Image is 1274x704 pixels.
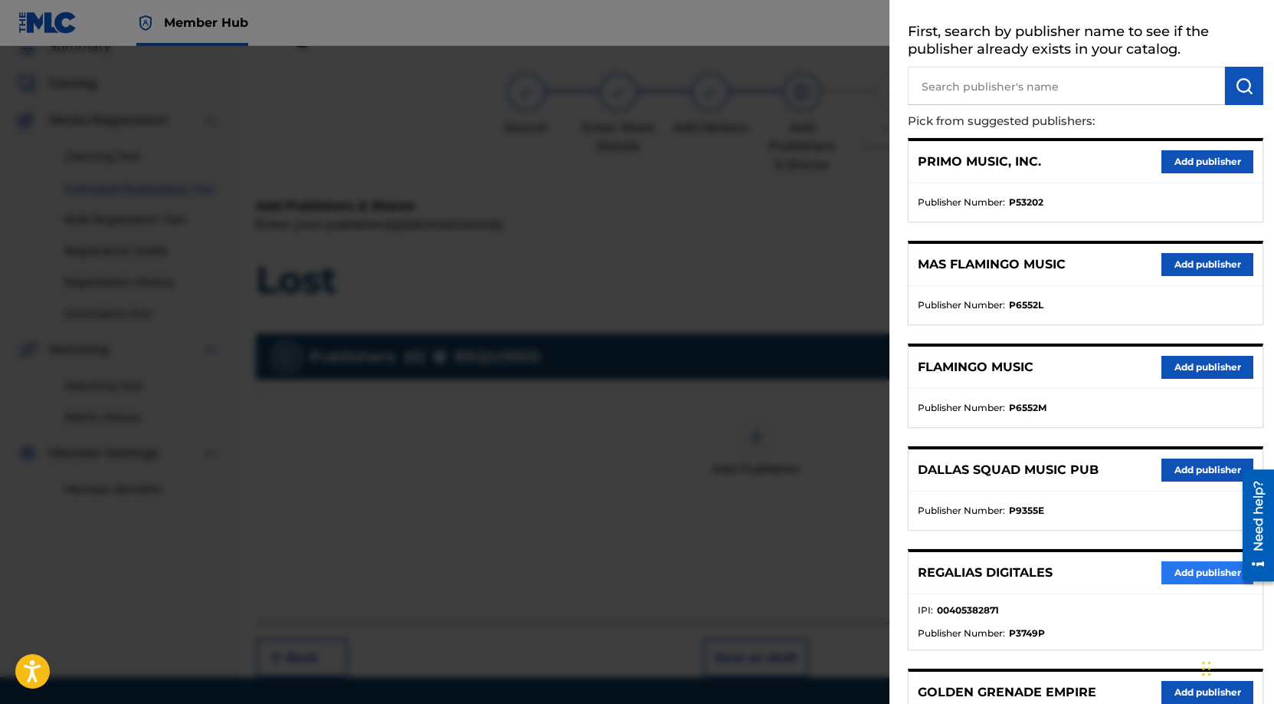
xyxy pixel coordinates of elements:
img: Search Works [1235,77,1253,95]
span: Publisher Number : [918,401,1005,415]
div: Drag [1202,646,1211,692]
span: Publisher Number : [918,504,1005,518]
span: IPI : [918,604,933,617]
p: FLAMINGO MUSIC [918,358,1033,377]
strong: P6552M [1009,401,1046,415]
span: Publisher Number : [918,196,1005,209]
iframe: Resource Center [1231,464,1274,587]
img: Top Rightsholder [136,14,155,32]
strong: P3749P [1009,627,1045,640]
img: MLC Logo [18,12,77,34]
p: Pick from suggested publishers: [908,105,1176,138]
iframe: Chat Widget [1197,630,1274,704]
button: Add publisher [1161,459,1253,482]
p: GOLDEN GRENADE EMPIRE [918,683,1096,702]
button: Add publisher [1161,356,1253,379]
input: Search publisher's name [908,67,1225,105]
button: Add publisher [1161,681,1253,704]
strong: 00405382871 [937,604,999,617]
span: Publisher Number : [918,298,1005,312]
span: Publisher Number : [918,627,1005,640]
strong: P53202 [1009,196,1043,209]
p: REGALIAS DIGITALES [918,564,1053,582]
button: Add publisher [1161,253,1253,276]
button: Add publisher [1161,561,1253,584]
p: MAS FLAMINGO MUSIC [918,255,1066,274]
h5: First, search by publisher name to see if the publisher already exists in your catalog. [908,18,1263,67]
strong: P6552L [1009,298,1043,312]
p: PRIMO MUSIC, INC. [918,153,1041,171]
button: Add publisher [1161,150,1253,173]
span: Member Hub [164,14,248,31]
p: DALLAS SQUAD MUSIC PUB [918,461,1099,479]
strong: P9355E [1009,504,1044,518]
